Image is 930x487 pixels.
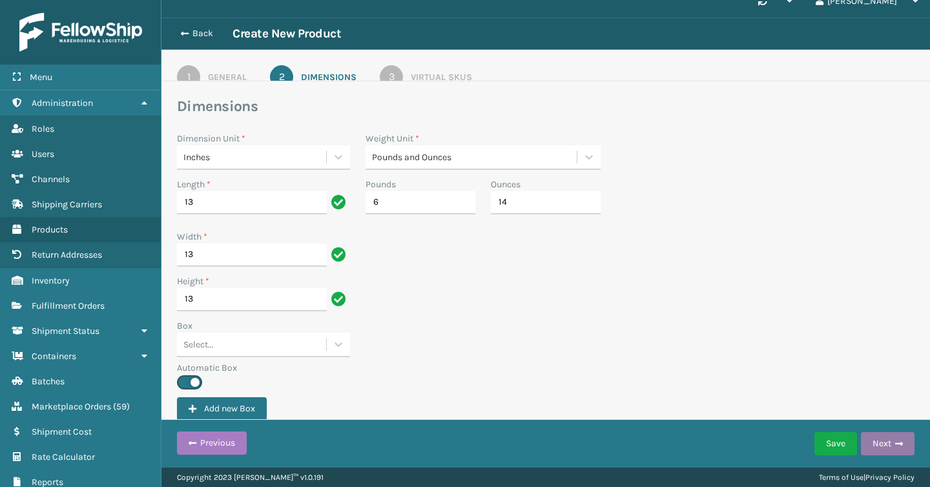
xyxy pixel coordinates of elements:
span: Menu [30,72,52,83]
span: Channels [32,174,70,185]
div: Virtual SKUs [411,70,472,84]
span: Shipping Carriers [32,199,102,210]
button: Back [173,28,232,39]
span: Shipment Cost [32,426,92,437]
span: Roles [32,123,54,134]
div: Pounds and Ounces [372,150,579,164]
span: Marketplace Orders [32,401,111,412]
span: Users [32,149,54,160]
div: Inches [183,150,327,164]
a: Privacy Policy [865,473,914,482]
label: Box [177,319,192,333]
span: ( 59 ) [113,401,130,412]
span: Return Addresses [32,249,102,260]
h3: Create New Product [232,26,341,41]
div: | [819,468,914,487]
div: 3 [380,65,403,88]
label: Weight Unit [366,132,419,145]
button: Add new Box [177,397,267,420]
span: Fulfillment Orders [32,300,105,311]
div: 1 [177,65,200,88]
div: General [208,70,247,84]
a: Terms of Use [819,473,863,482]
button: Next [861,432,914,455]
div: 2 [270,65,293,88]
img: logo [19,13,142,52]
span: Rate Calculator [32,451,95,462]
label: Ounces [491,178,521,191]
label: Width [177,230,207,243]
span: Administration [32,98,93,109]
button: Save [814,432,857,455]
label: Height [177,275,209,288]
p: Copyright 2023 [PERSON_NAME]™ v 1.0.191 [177,468,324,487]
label: Length [177,178,211,191]
label: Pounds [366,178,396,191]
button: Previous [177,431,247,455]
label: Dimension Unit [177,132,245,145]
div: Select... [183,338,214,351]
div: Dimensions [301,70,356,84]
span: Shipment Status [32,326,99,337]
span: Containers [32,351,76,362]
span: Batches [32,376,65,387]
span: Products [32,224,68,235]
span: Inventory [32,275,70,286]
label: Automatic Box [177,361,914,375]
h3: Dimensions [177,97,350,116]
